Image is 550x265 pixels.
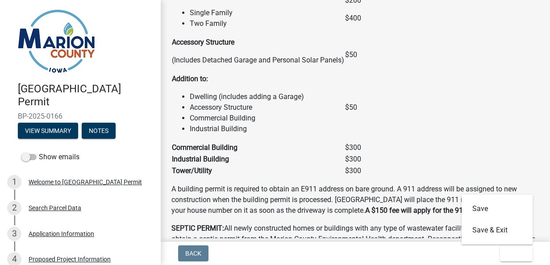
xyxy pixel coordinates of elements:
[21,152,79,162] label: Show emails
[7,175,21,189] div: 1
[29,256,111,262] div: Proposed Project Information
[18,128,78,135] wm-modal-confirm: Summary
[345,37,362,73] td: $50
[29,179,142,185] div: Welcome to [GEOGRAPHIC_DATA] Permit
[29,205,81,211] div: Search Parcel Data
[18,83,154,108] h4: [GEOGRAPHIC_DATA] Permit
[185,250,201,257] span: Back
[190,102,344,113] li: Accessory Structure
[178,245,208,261] button: Back
[29,231,94,237] div: Application Information
[462,219,533,241] button: Save & Exit
[462,195,533,244] div: Exit
[190,124,344,134] li: Industrial Building
[7,227,21,241] div: 3
[172,143,237,152] strong: Commercial Building
[82,123,116,139] button: Notes
[190,113,344,124] li: Commercial Building
[18,9,95,73] img: Marion County, Iowa
[172,155,229,163] strong: Industrial Building
[345,13,361,24] p: $400
[345,142,362,153] td: $300
[171,224,224,232] strong: SEPTIC PERMIT:
[172,166,212,175] strong: Tower/Utility
[190,8,344,18] li: Single Family
[172,75,208,83] strong: Addition to:
[190,91,344,102] li: Dwelling (includes adding a Garage)
[462,198,533,219] button: Save
[365,206,519,215] strong: A $150 fee will apply for the 911 address marker.
[7,201,21,215] div: 2
[345,153,362,165] td: $300
[18,123,78,139] button: View Summary
[82,128,116,135] wm-modal-confirm: Notes
[345,73,362,142] td: $50
[172,38,234,46] strong: Accessory Structure
[18,112,143,120] span: BP-2025-0166
[500,245,533,261] button: Exit
[171,184,539,216] p: A building permit is required to obtain an E911 address on bare ground. A 911 address will be ass...
[507,250,520,257] span: Exit
[190,18,344,29] li: Two Family
[345,165,362,177] td: $300
[172,55,344,66] p: (Includes Detached Garage and Personal Solar Panels)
